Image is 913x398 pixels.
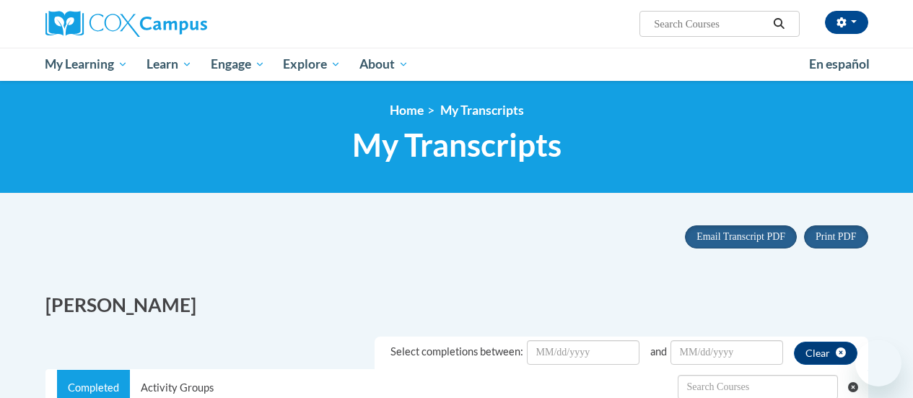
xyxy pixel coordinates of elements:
[45,11,305,37] a: Cox Campus
[283,56,341,73] span: Explore
[527,340,639,365] input: Date Input
[804,225,868,248] button: Print PDF
[390,103,424,118] a: Home
[825,11,868,34] button: Account Settings
[352,126,562,164] span: My Transcripts
[855,340,901,386] iframe: Button to launch messaging window
[350,48,418,81] a: About
[800,49,879,79] a: En español
[274,48,350,81] a: Explore
[45,56,128,73] span: My Learning
[359,56,409,73] span: About
[816,231,856,242] span: Print PDF
[211,56,265,73] span: Engage
[768,15,790,33] button: Search
[35,48,879,81] div: Main menu
[137,48,201,81] a: Learn
[36,48,138,81] a: My Learning
[440,103,524,118] span: My Transcripts
[147,56,192,73] span: Learn
[45,11,207,37] img: Cox Campus
[390,345,523,358] span: Select completions between:
[809,56,870,72] span: En español
[650,345,667,358] span: and
[652,15,768,33] input: Search Courses
[201,48,274,81] a: Engage
[45,292,446,319] h2: [PERSON_NAME]
[794,342,857,365] button: clear
[696,231,785,242] span: Email Transcript PDF
[670,340,783,365] input: Date Input
[685,225,797,248] button: Email Transcript PDF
